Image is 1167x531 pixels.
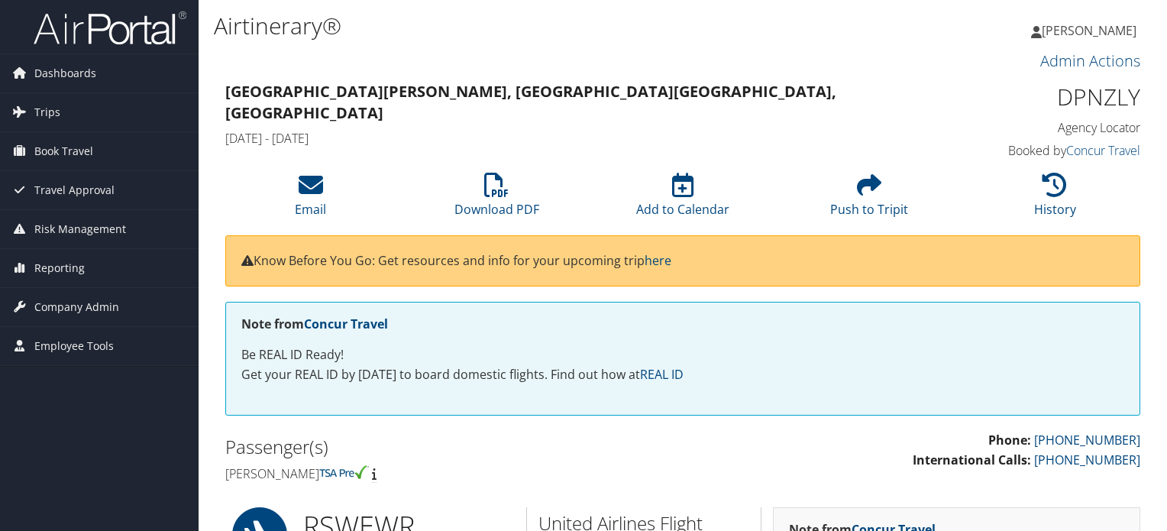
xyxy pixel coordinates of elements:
span: Employee Tools [34,327,114,365]
a: Concur Travel [1066,142,1140,159]
span: Trips [34,93,60,131]
h2: Passenger(s) [225,434,671,460]
span: Travel Approval [34,171,115,209]
span: Risk Management [34,210,126,248]
a: REAL ID [640,366,684,383]
a: Concur Travel [304,316,388,332]
strong: [GEOGRAPHIC_DATA][PERSON_NAME], [GEOGRAPHIC_DATA] [GEOGRAPHIC_DATA], [GEOGRAPHIC_DATA] [225,81,836,123]
h1: Airtinerary® [214,10,839,42]
span: Book Travel [34,132,93,170]
a: [PERSON_NAME] [1031,8,1152,53]
a: Download PDF [454,181,539,218]
h1: DPNZLY [929,81,1140,113]
a: Push to Tripit [830,181,908,218]
a: Add to Calendar [636,181,729,218]
p: Be REAL ID Ready! Get your REAL ID by [DATE] to board domestic flights. Find out how at [241,345,1124,384]
a: Admin Actions [1040,50,1140,71]
a: History [1034,181,1076,218]
a: here [645,252,671,269]
a: Email [295,181,326,218]
span: Reporting [34,249,85,287]
strong: Phone: [988,432,1031,448]
h4: [PERSON_NAME] [225,465,671,482]
h4: Booked by [929,142,1140,159]
h4: [DATE] - [DATE] [225,130,906,147]
p: Know Before You Go: Get resources and info for your upcoming trip [241,251,1124,271]
a: [PHONE_NUMBER] [1034,452,1140,468]
img: tsa-precheck.png [319,465,369,479]
h4: Agency Locator [929,119,1140,136]
span: [PERSON_NAME] [1042,22,1136,39]
span: Dashboards [34,54,96,92]
img: airportal-logo.png [34,10,186,46]
strong: International Calls: [913,452,1031,468]
a: [PHONE_NUMBER] [1034,432,1140,448]
span: Company Admin [34,288,119,326]
strong: Note from [241,316,388,332]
